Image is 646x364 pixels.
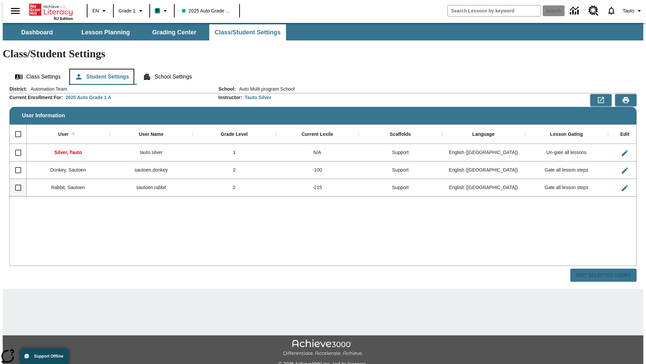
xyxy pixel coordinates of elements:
[116,5,147,17] button: Grade: Grade 1, Select a grade
[590,94,612,106] button: Export to CSV
[584,2,603,20] a: Resource Center, Will open in new tab
[3,24,71,40] button: Dashboard
[58,131,69,138] div: User
[276,179,359,196] div: -215
[118,7,136,14] span: Grade 1
[81,29,130,36] span: Lesson Planning
[603,2,620,20] a: Notifications
[20,348,69,364] button: Support Offline
[218,95,242,100] h2: Instructor :
[152,29,196,36] span: Grading Center
[27,86,67,92] span: Automation Team
[3,48,643,60] h1: Class/Student Settings
[193,179,276,196] div: 2
[141,24,208,40] button: Grading Center
[50,167,86,173] span: Donkey, Sautoen
[9,69,637,85] div: Class/Student Settings
[615,94,637,106] button: Print Preview
[236,86,295,92] span: Auto Multi program School
[525,161,608,179] div: Gate all lesson steps
[9,86,637,282] div: User Information
[623,7,634,14] span: Tauto
[276,161,359,179] div: -100
[472,131,495,138] div: Language
[618,181,632,195] button: Edit User
[29,3,73,17] a: Home
[215,29,281,36] span: Class/Student Settings
[138,69,197,85] button: School Settings
[51,185,85,190] span: Rabbit, Sautoen
[9,69,66,85] button: Class Settings
[525,144,608,161] div: Un-gate all lessons
[152,5,172,17] button: Boost Class color is teal. Change class color
[442,144,525,161] div: English (US)
[390,131,411,138] div: Scaffolds
[72,24,139,40] button: Lesson Planning
[21,29,53,36] span: Dashboard
[550,131,583,138] div: Lesson Gating
[218,86,236,92] h2: School :
[93,7,99,14] span: EN
[182,7,232,14] span: 2025 Auto Grade 1 A
[110,179,193,196] div: sautoen.rabbit
[110,161,193,179] div: sautoen.donkey
[221,131,248,138] div: Grade Level
[276,144,359,161] div: N/A
[193,161,276,179] div: 2
[66,94,111,101] div: 2025 Auto Grade 1 A
[620,131,629,138] div: Edit
[359,161,442,179] div: Support
[89,5,111,17] button: Language: EN, Select a language
[69,69,134,85] button: Student Settings
[618,146,632,160] button: Edit User
[566,2,584,20] a: Data Center
[283,339,363,357] img: Achieve3000 Differentiate Accelerate Achieve
[359,144,442,161] div: Support
[34,354,63,359] span: Support Offline
[301,131,333,138] div: Current Lexile
[22,113,65,119] span: User Information
[359,179,442,196] div: Support
[139,131,164,138] div: User Name
[3,24,287,40] div: SubNavbar
[29,2,73,21] div: Home
[245,94,271,101] div: Tauto Silver
[442,161,525,179] div: English (US)
[525,179,608,196] div: Gate all lesson steps
[54,17,73,21] span: NJ Edition
[620,5,646,17] button: Profile/Settings
[54,150,82,155] span: Silver, Tauto
[5,1,25,21] button: Open side menu
[9,95,63,100] h2: Current Enrollment For :
[193,144,276,161] div: 1
[442,179,525,196] div: English (US)
[9,86,27,92] h2: District :
[3,23,643,40] div: SubNavbar
[448,5,541,16] input: search field
[156,6,159,15] span: B
[618,164,632,177] button: Edit User
[209,24,286,40] button: Class/Student Settings
[110,144,193,161] div: tauto.silver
